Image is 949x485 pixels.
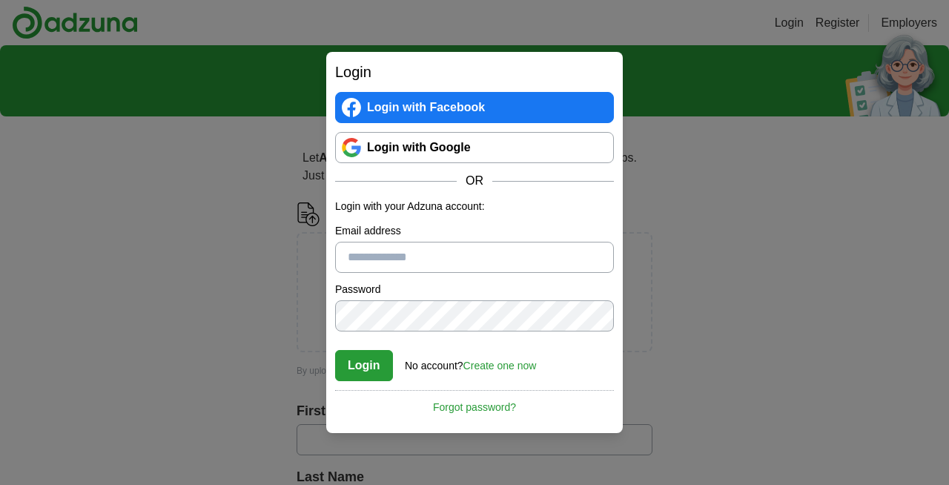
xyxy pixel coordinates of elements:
[335,223,614,239] label: Email address
[335,92,614,123] a: Login with Facebook
[335,61,614,83] h2: Login
[335,199,614,214] p: Login with your Adzuna account:
[335,390,614,415] a: Forgot password?
[457,172,492,190] span: OR
[335,282,614,297] label: Password
[335,132,614,163] a: Login with Google
[463,360,537,372] a: Create one now
[405,349,536,374] div: No account?
[335,350,393,381] button: Login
